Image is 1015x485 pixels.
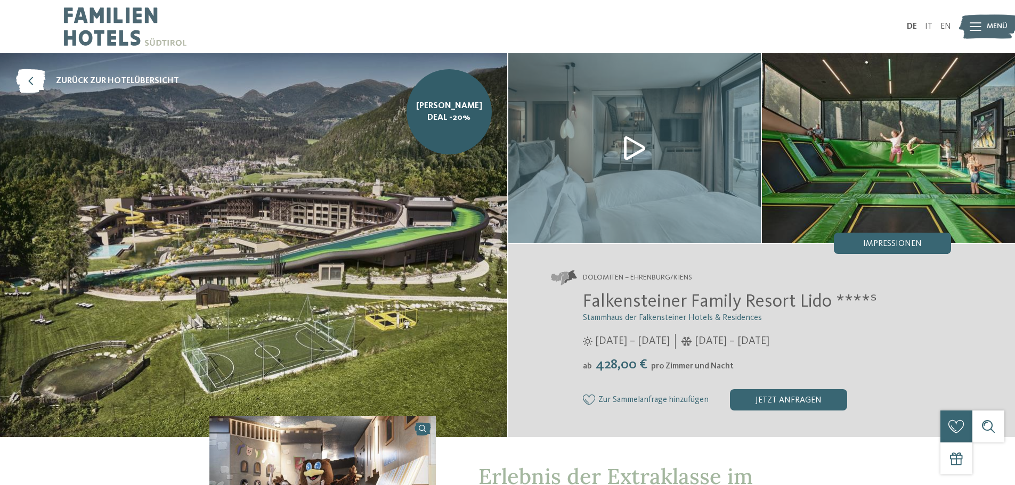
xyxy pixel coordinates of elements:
[925,22,932,31] a: IT
[907,22,917,31] a: DE
[415,100,484,124] span: [PERSON_NAME] Deal -20%
[583,314,762,322] span: Stammhaus der Falkensteiner Hotels & Residences
[583,273,692,283] span: Dolomiten – Ehrenburg/Kiens
[583,362,592,371] span: ab
[651,362,734,371] span: pro Zimmer und Nacht
[762,53,1015,243] img: Das Familienhotel nahe den Dolomiten mit besonderem Charakter
[508,53,761,243] img: Das Familienhotel nahe den Dolomiten mit besonderem Charakter
[695,334,769,349] span: [DATE] – [DATE]
[681,336,692,346] i: Öffnungszeiten im Winter
[863,240,922,248] span: Impressionen
[598,396,709,405] span: Zur Sammelanfrage hinzufügen
[407,69,492,154] a: [PERSON_NAME] Deal -20%
[595,334,670,349] span: [DATE] – [DATE]
[56,75,179,87] span: zurück zur Hotelübersicht
[987,21,1008,32] span: Menü
[583,336,592,346] i: Öffnungszeiten im Sommer
[16,69,179,93] a: zurück zur Hotelübersicht
[593,358,650,372] span: 428,00 €
[583,292,877,311] span: Falkensteiner Family Resort Lido ****ˢ
[730,389,847,410] div: jetzt anfragen
[940,22,951,31] a: EN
